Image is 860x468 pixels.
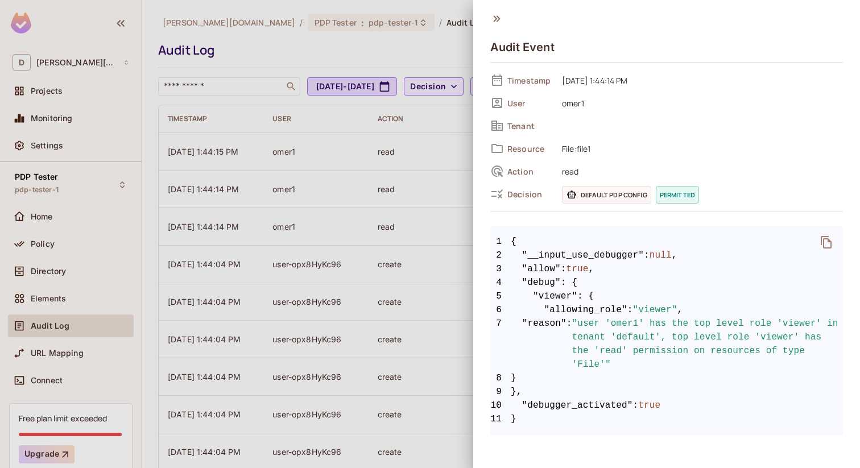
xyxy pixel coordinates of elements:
span: } [490,412,843,426]
span: : { [561,276,577,289]
span: "allow" [522,262,561,276]
span: } [490,371,843,385]
span: 5 [490,289,511,303]
span: : { [577,289,594,303]
span: Resource [507,143,553,154]
span: "user 'omer1' has the top level role 'viewer' in tenant 'default', top level role 'viewer' has th... [572,317,844,371]
span: "debugger_activated" [522,399,633,412]
span: "allowing_role" [544,303,627,317]
span: : [633,399,639,412]
span: : [627,303,633,317]
span: Decision [507,189,553,200]
span: 6 [490,303,511,317]
span: 1 [490,235,511,249]
span: Default PDP config [562,186,651,204]
span: 8 [490,371,511,385]
span: read [556,164,843,178]
span: 2 [490,249,511,262]
span: , [589,262,594,276]
span: , [672,249,677,262]
span: , [677,303,683,317]
span: 4 [490,276,511,289]
span: true [638,399,660,412]
span: { [511,235,516,249]
span: Action [507,166,553,177]
span: }, [490,385,843,399]
span: null [650,249,672,262]
span: 9 [490,385,511,399]
span: Timestamp [507,75,553,86]
span: "reason" [522,317,567,371]
span: "debug" [522,276,561,289]
h4: Audit Event [490,40,555,54]
span: : [567,317,572,371]
span: "viewer" [533,289,577,303]
span: 10 [490,399,511,412]
button: delete [813,229,840,256]
span: true [567,262,589,276]
span: permitted [656,186,699,204]
span: 7 [490,317,511,371]
span: "__input_use_debugger" [522,249,644,262]
span: 11 [490,412,511,426]
span: omer1 [556,96,843,110]
span: 3 [490,262,511,276]
span: : [561,262,567,276]
span: Tenant [507,121,553,131]
span: : [644,249,650,262]
span: User [507,98,553,109]
span: "viewer" [633,303,677,317]
span: [DATE] 1:44:14 PM [556,73,843,87]
span: File:file1 [556,142,843,155]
